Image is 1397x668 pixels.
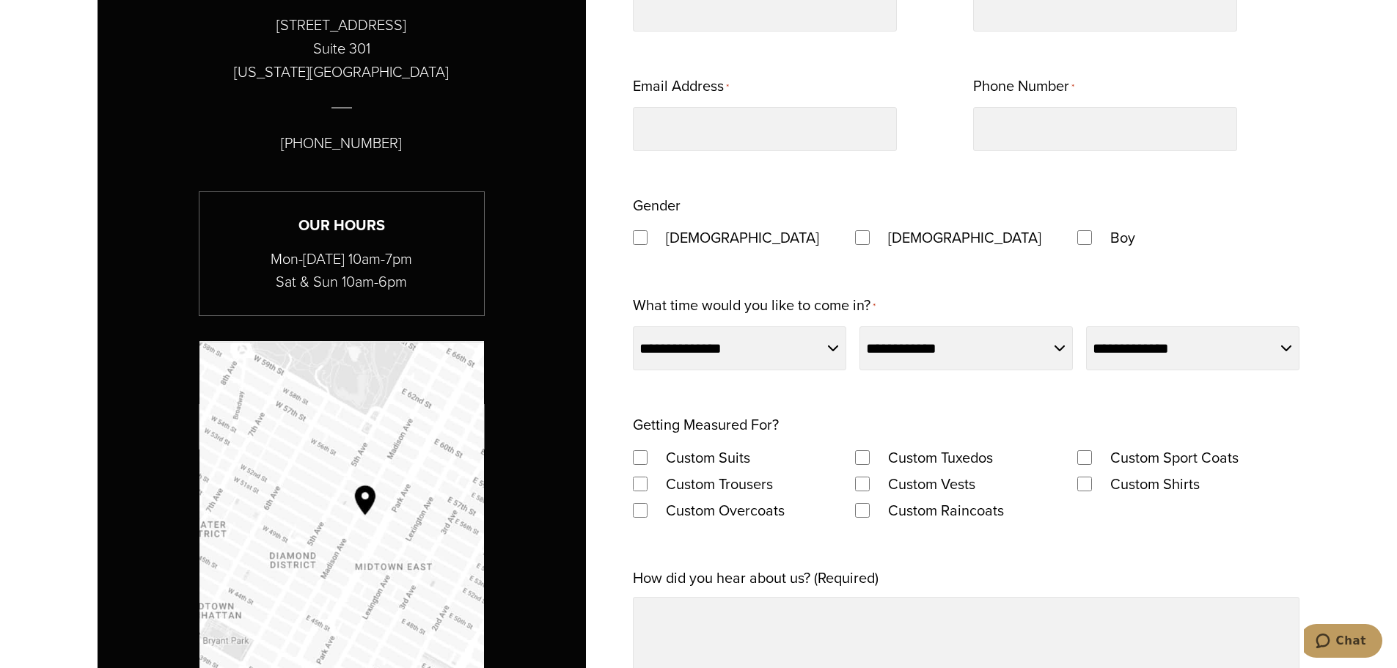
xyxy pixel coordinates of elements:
[633,192,681,219] legend: Gender
[633,411,779,438] legend: Getting Measured For?
[873,497,1019,524] label: Custom Raincoats
[651,471,788,497] label: Custom Trousers
[281,131,402,155] p: [PHONE_NUMBER]
[1096,471,1214,497] label: Custom Shirts
[651,224,834,251] label: [DEMOGRAPHIC_DATA]
[873,224,1056,251] label: [DEMOGRAPHIC_DATA]
[633,565,879,591] label: How did you hear about us? (Required)
[199,248,484,293] p: Mon-[DATE] 10am-7pm Sat & Sun 10am-6pm
[234,13,449,84] p: [STREET_ADDRESS] Suite 301 [US_STATE][GEOGRAPHIC_DATA]
[651,497,799,524] label: Custom Overcoats
[651,444,765,471] label: Custom Suits
[873,444,1008,471] label: Custom Tuxedos
[633,292,876,320] label: What time would you like to come in?
[1304,624,1382,661] iframe: Opens a widget where you can chat to one of our agents
[1096,224,1150,251] label: Boy
[873,471,990,497] label: Custom Vests
[1096,444,1253,471] label: Custom Sport Coats
[633,73,729,101] label: Email Address
[199,214,484,237] h3: Our Hours
[973,73,1074,101] label: Phone Number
